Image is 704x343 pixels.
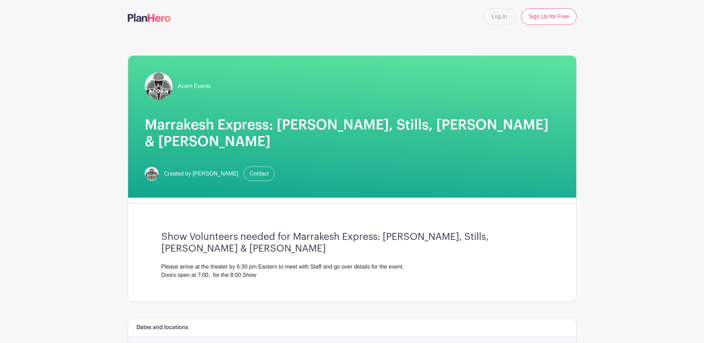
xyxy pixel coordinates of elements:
[145,167,159,181] img: Acorn%20Logo%20SMALL.jpg
[483,8,516,25] a: Log In
[161,231,543,254] h3: Show Volunteers needed for Marrakesh Express: [PERSON_NAME], Stills, [PERSON_NAME] & [PERSON_NAME]
[128,13,171,22] img: logo-507f7623f17ff9eddc593b1ce0a138ce2505c220e1c5a4e2b4648c50719b7d32.svg
[145,117,560,150] h1: Marrakesh Express: [PERSON_NAME], Stills, [PERSON_NAME] & [PERSON_NAME]
[244,166,275,181] a: Contact
[161,263,543,279] div: Please arrive at the theater by 6:30 pm Eastern to meet with Staff and go over details for the ev...
[521,8,576,25] a: Sign Up for Free
[164,170,238,178] span: Created by [PERSON_NAME]
[178,82,211,90] span: Acorn Events
[145,72,172,100] img: Acorn%20Logo%20SMALL.jpg
[136,324,188,331] h6: Dates and locations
